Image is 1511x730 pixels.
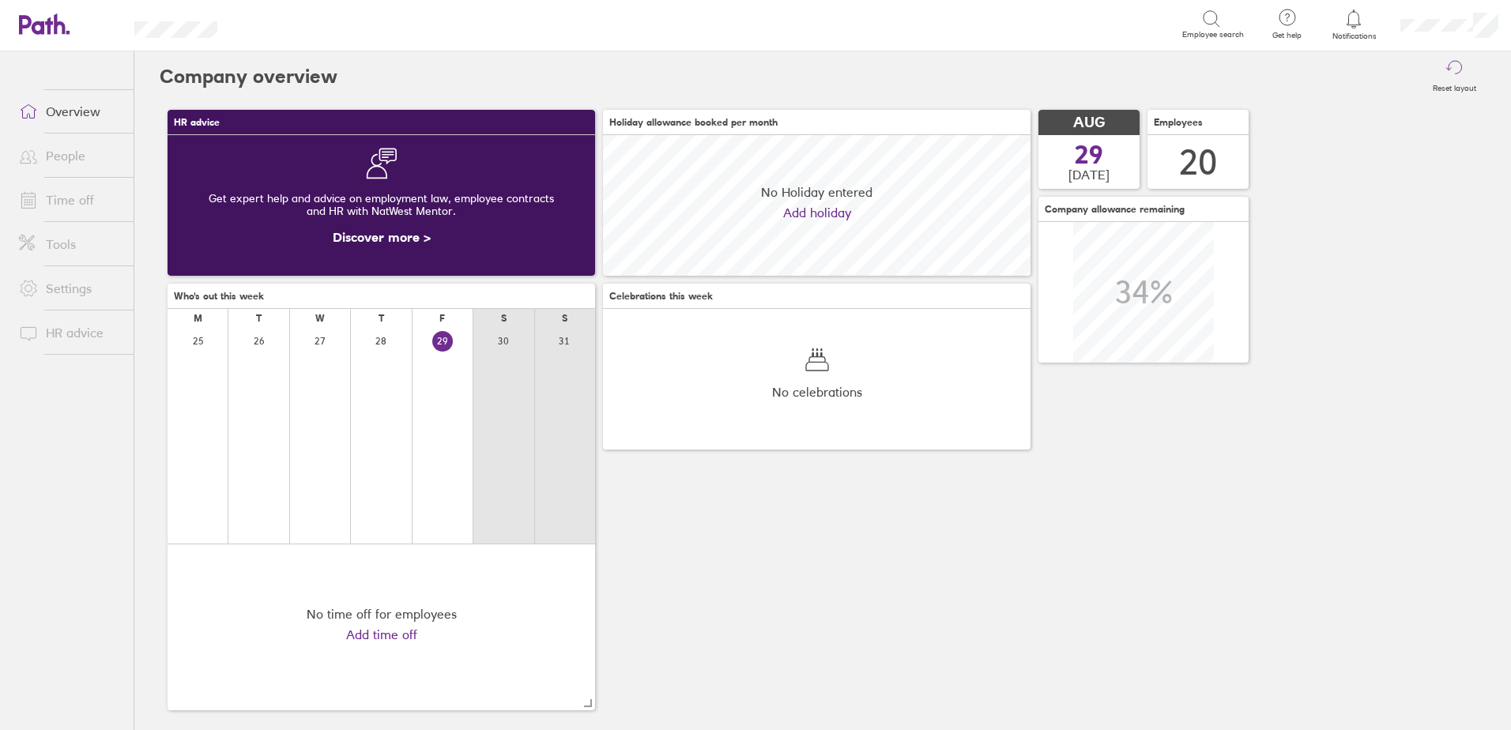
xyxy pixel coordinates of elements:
[1073,115,1105,131] span: AUG
[6,273,134,304] a: Settings
[1154,117,1203,128] span: Employees
[6,184,134,216] a: Time off
[1182,30,1244,40] span: Employee search
[609,291,713,302] span: Celebrations this week
[346,627,417,642] a: Add time off
[174,117,220,128] span: HR advice
[439,313,445,324] div: F
[1423,79,1486,93] label: Reset layout
[333,229,431,245] a: Discover more >
[174,291,264,302] span: Who's out this week
[260,17,300,31] div: Search
[307,607,457,621] div: No time off for employees
[379,313,384,324] div: T
[501,313,507,324] div: S
[772,385,862,399] span: No celebrations
[256,313,262,324] div: T
[1075,142,1103,167] span: 29
[562,313,567,324] div: S
[609,117,778,128] span: Holiday allowance booked per month
[761,185,872,199] span: No Holiday entered
[1328,8,1380,41] a: Notifications
[6,140,134,171] a: People
[1328,32,1380,41] span: Notifications
[160,51,337,102] h2: Company overview
[1261,31,1313,40] span: Get help
[194,313,202,324] div: M
[1045,204,1185,215] span: Company allowance remaining
[315,313,325,324] div: W
[1068,167,1110,182] span: [DATE]
[6,96,134,127] a: Overview
[180,179,582,230] div: Get expert help and advice on employment law, employee contracts and HR with NatWest Mentor.
[1179,142,1217,182] div: 20
[6,317,134,348] a: HR advice
[783,205,851,220] a: Add holiday
[1423,51,1486,102] button: Reset layout
[6,228,134,260] a: Tools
